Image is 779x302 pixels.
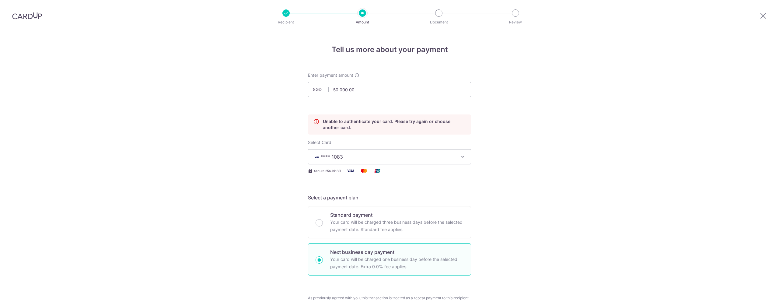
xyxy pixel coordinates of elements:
span: SGD [313,86,329,93]
img: Visa [344,167,357,174]
p: Your card will be charged one business day before the selected payment date. Extra 0.0% fee applies. [330,256,463,270]
h5: Select a payment plan [308,194,471,201]
p: Standard payment [330,211,463,219]
img: Mastercard [358,167,370,174]
p: Next business day payment [330,248,463,256]
img: Union Pay [371,167,383,174]
img: VISA [313,155,320,159]
img: CardUp [12,12,42,19]
p: Your card will be charged three business days before the selected payment date. Standard fee appl... [330,219,463,233]
span: Enter payment amount [308,72,353,78]
span: As previously agreed with you, this transaction is treated as a repeat payment to this recipient. [308,295,471,301]
h4: Tell us more about your payment [308,44,471,55]
input: 0.00 [308,82,471,97]
p: Unable to authenticate your card. Please try again or choose another card. [323,118,466,131]
span: Secure 256-bit SSL [314,168,342,173]
span: translation missing: en.payables.payment_networks.credit_card.summary.labels.select_card [308,140,331,145]
p: Document [416,19,461,25]
p: Amount [340,19,385,25]
p: Recipient [264,19,309,25]
p: Review [493,19,538,25]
